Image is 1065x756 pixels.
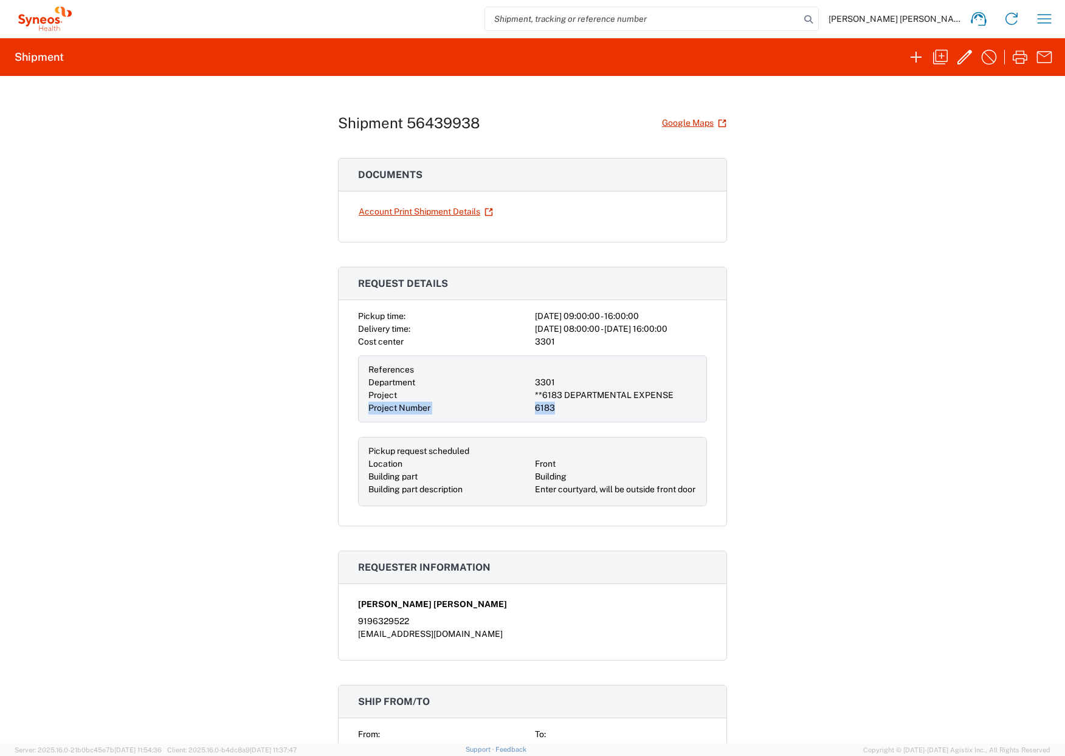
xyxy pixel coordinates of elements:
[368,446,469,456] span: Pickup request scheduled
[358,169,422,180] span: Documents
[358,628,707,641] div: [EMAIL_ADDRESS][DOMAIN_NAME]
[535,335,707,348] div: 3301
[358,598,507,611] span: [PERSON_NAME] [PERSON_NAME]
[368,402,530,414] div: Project Number
[863,744,1050,755] span: Copyright © [DATE]-[DATE] Agistix Inc., All Rights Reserved
[535,323,707,335] div: [DATE] 08:00:00 - [DATE] 16:00:00
[535,459,556,469] span: Front
[15,50,64,64] h2: Shipment
[358,201,494,222] a: Account Print Shipment Details
[535,472,567,481] span: Building
[485,7,800,30] input: Shipment, tracking or reference number
[15,746,162,754] span: Server: 2025.16.0-21b0bc45e7b
[829,13,962,24] span: [PERSON_NAME] [PERSON_NAME]
[358,729,380,739] span: From:
[358,696,430,707] span: Ship from/to
[358,324,410,334] span: Delivery time:
[167,746,297,754] span: Client: 2025.16.0-b4dc8a9
[368,459,402,469] span: Location
[661,112,727,134] a: Google Maps
[535,376,697,389] div: 3301
[466,746,496,753] a: Support
[358,615,707,628] div: 9196329522
[535,389,697,402] div: **6183 DEPARTMENTAL EXPENSE
[368,376,530,389] div: Department
[368,472,418,481] span: Building part
[368,365,414,374] span: References
[358,337,404,346] span: Cost center
[358,562,491,573] span: Requester information
[250,746,297,754] span: [DATE] 11:37:47
[358,278,448,289] span: Request details
[358,311,405,321] span: Pickup time:
[495,746,526,753] a: Feedback
[338,114,480,132] h1: Shipment 56439938
[368,484,463,494] span: Building part description
[535,310,707,323] div: [DATE] 09:00:00 - 16:00:00
[114,746,162,754] span: [DATE] 11:54:36
[535,402,697,414] div: 6183
[368,389,530,402] div: Project
[535,729,546,739] span: To:
[535,483,697,496] div: Enter courtyard, will be outside front door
